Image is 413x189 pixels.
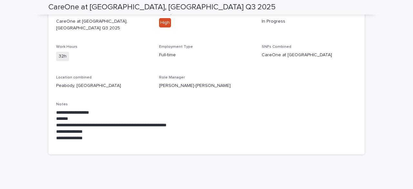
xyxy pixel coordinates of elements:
p: [PERSON_NAME]-[PERSON_NAME] [159,82,254,89]
span: Notes [56,102,68,106]
span: Priority [159,11,172,15]
span: Work Hours [56,45,77,49]
p: Full-time [159,52,254,58]
p: Peabody, [GEOGRAPHIC_DATA] [56,82,151,89]
span: Role [56,11,65,15]
span: Employment Type [159,45,193,49]
span: 32h [56,52,69,61]
span: Status [262,11,274,15]
span: Location combined [56,76,92,79]
span: Role Manager [159,76,185,79]
p: In Progress [262,18,357,25]
p: CareOne at [GEOGRAPHIC_DATA], [GEOGRAPHIC_DATA] Q3 2025 [56,18,151,32]
span: SNFs Combined [262,45,291,49]
p: CareOne at [GEOGRAPHIC_DATA] [262,52,357,58]
h2: CareOne at [GEOGRAPHIC_DATA], [GEOGRAPHIC_DATA] Q3 2025 [48,3,276,12]
div: High [159,18,171,27]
